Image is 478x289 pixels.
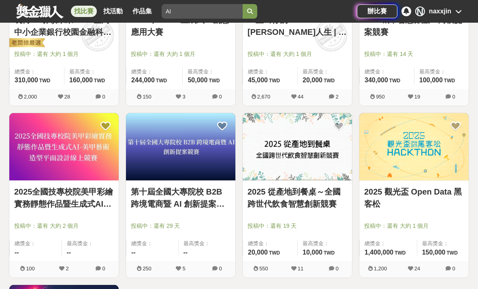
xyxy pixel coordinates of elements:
[364,222,464,230] span: 投稿中：還有 大約 1 個月
[335,94,338,100] span: 2
[184,240,231,248] span: 最高獎金：
[357,4,397,18] a: 辦比賽
[303,68,347,76] span: 最高獎金：
[188,68,230,76] span: 最高獎金：
[131,186,230,210] a: 第十屆全國大專院校 B2B 跨境電商暨 AI 創新提案競賽
[39,78,50,83] span: TWD
[422,240,464,248] span: 最高獎金：
[143,265,152,272] span: 250
[131,68,177,76] span: 總獎金：
[419,77,443,83] span: 100,000
[298,265,303,272] span: 11
[14,186,114,210] a: 2025全國技專校院美甲彩繪實務靜態作品暨生成式AI-美甲藝術造型平面設計線上競賽
[156,78,167,83] span: TWD
[8,38,45,49] img: 老闆娘嚴選
[143,94,152,100] span: 150
[257,94,271,100] span: 2,670
[419,68,464,76] span: 最高獎金：
[15,249,19,256] span: --
[15,77,38,83] span: 310,000
[129,6,155,17] a: 作品集
[248,222,347,230] span: 投稿中：還有 19 天
[452,265,455,272] span: 0
[364,50,464,58] span: 投稿中：還有 14 天
[182,265,185,272] span: 5
[259,265,268,272] span: 550
[71,6,97,17] a: 找比賽
[102,265,105,272] span: 0
[188,77,207,83] span: 50,000
[64,94,70,100] span: 28
[444,78,455,83] span: TWD
[131,240,173,248] span: 總獎金：
[395,250,405,256] span: TWD
[69,77,93,83] span: 160,000
[364,186,464,210] a: 2025 觀光盃 Open Data 黑客松
[131,222,230,230] span: 投稿中：還有 29 天
[131,14,230,38] a: 2025年 iLink 生成式AI創意應用大賽
[359,113,469,181] img: Cover Image
[374,265,387,272] span: 1,200
[219,265,222,272] span: 0
[389,78,400,83] span: TWD
[102,94,105,100] span: 0
[324,250,335,256] span: TWD
[365,240,412,248] span: 總獎金：
[243,113,352,181] img: Cover Image
[248,68,292,76] span: 總獎金：
[184,249,188,256] span: --
[24,94,37,100] span: 2,000
[67,240,114,248] span: 最高獎金：
[422,249,446,256] span: 150,000
[248,77,268,83] span: 45,000
[219,94,222,100] span: 0
[269,78,280,83] span: TWD
[414,265,420,272] span: 24
[303,249,322,256] span: 10,000
[69,68,114,76] span: 最高獎金：
[9,113,119,181] img: Cover Image
[376,94,385,100] span: 950
[303,77,322,83] span: 20,000
[182,94,185,100] span: 3
[15,68,59,76] span: 總獎金：
[415,6,425,16] div: N
[248,50,347,58] span: 投稿中：還有 大約 1 個月
[66,265,68,272] span: 2
[14,50,114,58] span: 投稿中：還有 大約 1 個月
[248,249,268,256] span: 20,000
[67,249,71,256] span: --
[365,77,388,83] span: 340,000
[100,6,126,17] a: 找活動
[131,50,230,58] span: 投稿中：還有 大約 1 個月
[298,94,303,100] span: 44
[248,186,347,210] a: 2025 從產地到餐桌～全國跨世代飲食智慧創新競賽
[131,249,136,256] span: --
[364,14,464,38] a: AI x 城市智慧節點—商模提案競賽
[447,250,458,256] span: TWD
[365,68,409,76] span: 總獎金：
[14,14,114,38] a: 玩轉AI 引領未來 2025臺灣中小企業銀行校園金融科技創意挑戰賽
[162,4,243,19] input: 總獎金40萬元 全球自行車設計比賽
[15,240,57,248] span: 總獎金：
[209,78,220,83] span: TWD
[335,265,338,272] span: 0
[269,250,280,256] span: TWD
[452,94,455,100] span: 0
[248,14,347,38] a: AI畫出你的[PERSON_NAME]人生 | 打打字就可以拿錢，好爽
[429,6,451,16] div: naxxjin
[365,249,393,256] span: 1,400,000
[303,240,347,248] span: 最高獎金：
[131,77,155,83] span: 244,000
[14,222,114,230] span: 投稿中：還有 大約 2 個月
[414,94,420,100] span: 19
[126,113,235,181] img: Cover Image
[248,240,292,248] span: 總獎金：
[26,265,35,272] span: 100
[94,78,105,83] span: TWD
